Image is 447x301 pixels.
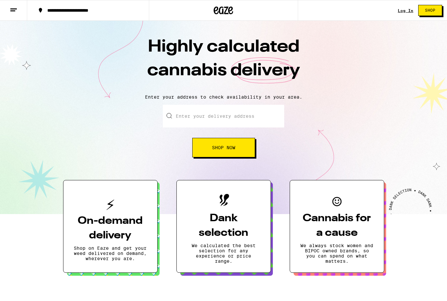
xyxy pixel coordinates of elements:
[6,94,441,100] p: Enter your address to check availability in your area.
[176,180,271,273] button: Dank selectionWe calculated the best selection for any experience or price range.
[212,145,235,150] span: Shop Now
[398,8,413,13] a: Log In
[74,214,147,243] h3: On-demand delivery
[74,246,147,261] p: Shop on Eaze and get your weed delivered on demand, wherever you are.
[290,180,384,273] button: Cannabis for a causeWe always stock women and BIPOC owned brands, so you can spend on what matters.
[300,243,374,264] p: We always stock women and BIPOC owned brands, so you can spend on what matters.
[425,8,435,12] span: Shop
[63,180,158,273] button: On-demand deliveryShop on Eaze and get your weed delivered on demand, wherever you are.
[192,138,255,157] button: Shop Now
[187,243,260,264] p: We calculated the best selection for any experience or price range.
[163,105,284,127] input: Enter your delivery address
[418,5,442,16] button: Shop
[413,5,447,16] a: Shop
[110,35,337,89] h1: Highly calculated cannabis delivery
[300,211,374,240] h3: Cannabis for a cause
[187,211,260,240] h3: Dank selection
